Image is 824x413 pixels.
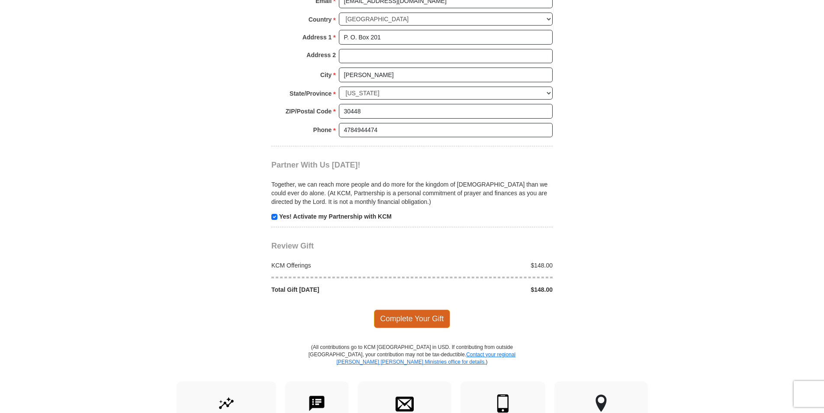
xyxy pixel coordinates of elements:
div: $148.00 [412,261,557,270]
span: Complete Your Gift [374,310,451,328]
strong: Address 1 [303,31,332,43]
span: Partner With Us [DATE]! [271,161,360,169]
strong: ZIP/Postal Code [286,105,332,117]
img: other-region [595,394,607,413]
p: Together, we can reach more people and do more for the kingdom of [DEMOGRAPHIC_DATA] than we coul... [271,180,553,206]
div: $148.00 [412,285,557,294]
img: give-by-stock.svg [217,394,235,413]
span: Review Gift [271,242,314,250]
strong: Address 2 [306,49,336,61]
img: text-to-give.svg [308,394,326,413]
strong: Phone [313,124,332,136]
a: Contact your regional [PERSON_NAME] [PERSON_NAME] Ministries office for details. [336,352,515,365]
div: KCM Offerings [267,261,412,270]
strong: Country [309,13,332,26]
strong: Yes! Activate my Partnership with KCM [279,213,392,220]
img: envelope.svg [396,394,414,413]
strong: City [320,69,332,81]
img: mobile.svg [494,394,512,413]
strong: State/Province [290,87,332,100]
p: (All contributions go to KCM [GEOGRAPHIC_DATA] in USD. If contributing from outside [GEOGRAPHIC_D... [308,344,516,381]
div: Total Gift [DATE] [267,285,412,294]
